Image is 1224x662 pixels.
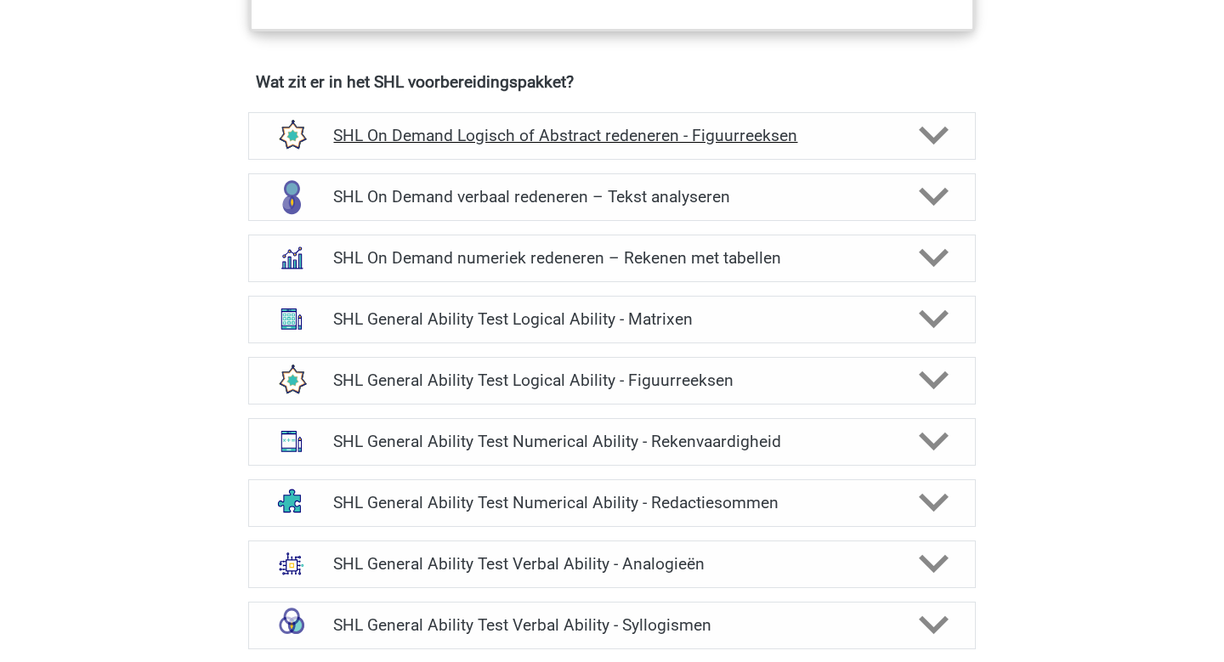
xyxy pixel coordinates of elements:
[333,371,890,390] h4: SHL General Ability Test Logical Ability - Figuurreeksen
[269,603,314,647] img: syllogismen
[333,309,890,329] h4: SHL General Ability Test Logical Ability - Matrixen
[269,113,314,157] img: figuurreeksen
[269,235,314,280] img: numeriek redeneren
[269,358,314,402] img: figuurreeksen
[333,187,890,207] h4: SHL On Demand verbaal redeneren – Tekst analyseren
[333,493,890,512] h4: SHL General Ability Test Numerical Ability - Redactiesommen
[269,480,314,524] img: redactiesommen
[269,297,314,341] img: abstracte matrices
[333,554,890,574] h4: SHL General Ability Test Verbal Ability - Analogieën
[241,357,983,405] a: figuurreeksen SHL General Ability Test Logical Ability - Figuurreeksen
[241,479,983,527] a: redactiesommen SHL General Ability Test Numerical Ability - Redactiesommen
[269,541,314,586] img: analogieen
[333,126,890,145] h4: SHL On Demand Logisch of Abstract redeneren - Figuurreeksen
[241,418,983,466] a: reken vaardigheid SHL General Ability Test Numerical Ability - Rekenvaardigheid
[333,432,890,451] h4: SHL General Ability Test Numerical Ability - Rekenvaardigheid
[269,175,314,219] img: verbaal redeneren
[333,615,890,635] h4: SHL General Ability Test Verbal Ability - Syllogismen
[256,72,968,92] h4: Wat zit er in het SHL voorbereidingspakket?
[241,112,983,160] a: figuurreeksen SHL On Demand Logisch of Abstract redeneren - Figuurreeksen
[241,173,983,221] a: verbaal redeneren SHL On Demand verbaal redeneren – Tekst analyseren
[269,419,314,463] img: reken vaardigheid
[241,235,983,282] a: numeriek redeneren SHL On Demand numeriek redeneren – Rekenen met tabellen
[241,602,983,649] a: syllogismen SHL General Ability Test Verbal Ability - Syllogismen
[241,540,983,588] a: analogieen SHL General Ability Test Verbal Ability - Analogieën
[241,296,983,343] a: abstracte matrices SHL General Ability Test Logical Ability - Matrixen
[333,248,890,268] h4: SHL On Demand numeriek redeneren – Rekenen met tabellen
